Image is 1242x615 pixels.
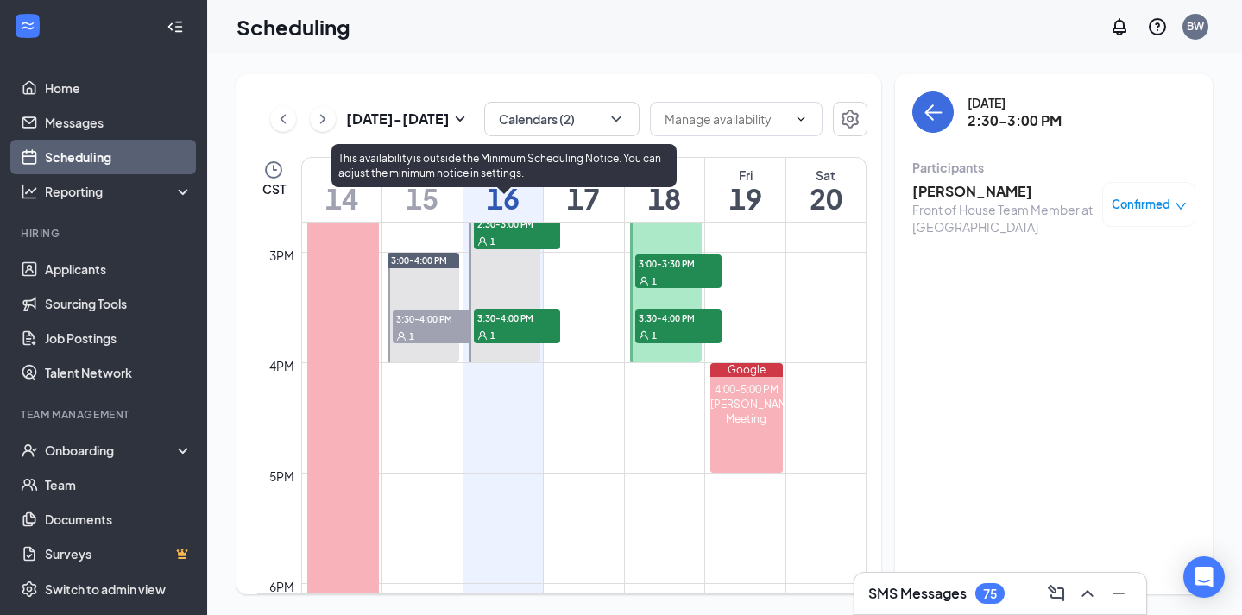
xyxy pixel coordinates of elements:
[1043,580,1070,607] button: ComposeMessage
[274,109,292,129] svg: ChevronLeft
[45,502,192,537] a: Documents
[302,158,381,222] a: September 14, 2025
[1183,556,1225,598] div: Open Intercom Messenger
[270,106,296,132] button: ChevronLeft
[912,201,1094,235] div: Front of House Team Member at [GEOGRAPHIC_DATA]
[45,321,192,355] a: Job Postings
[1147,16,1168,37] svg: QuestionInfo
[45,71,192,105] a: Home
[463,184,544,213] h1: 16
[923,102,943,122] svg: ArrowLeft
[391,254,447,267] span: 3:00-4:00 PM
[625,184,705,213] h1: 18
[314,109,331,129] svg: ChevronRight
[262,180,286,198] span: CST
[1187,19,1204,34] div: BW
[45,105,192,140] a: Messages
[1046,583,1067,604] svg: ComposeMessage
[21,226,189,241] div: Hiring
[1109,16,1130,37] svg: Notifications
[705,166,785,184] div: Fri
[45,355,192,390] a: Talent Network
[266,577,298,596] div: 6pm
[868,584,967,603] h3: SMS Messages
[639,276,649,286] svg: User
[266,467,298,486] div: 5pm
[912,91,954,133] button: back-button
[786,166,866,184] div: Sat
[705,158,785,222] a: September 19, 2025
[710,363,782,377] div: Google
[45,140,192,174] a: Scheduling
[45,537,192,571] a: SurveysCrown
[490,329,495,342] span: 1
[396,331,407,342] svg: User
[652,275,657,287] span: 1
[302,184,381,213] h1: 14
[45,183,193,200] div: Reporting
[167,18,184,35] svg: Collapse
[786,158,866,222] a: September 20, 2025
[474,215,560,232] span: 2:30-3:00 PM
[484,102,640,136] button: Calendars (2)ChevronDown
[490,235,495,248] span: 1
[1077,583,1098,604] svg: ChevronUp
[912,182,1094,201] h3: [PERSON_NAME]
[635,309,722,326] span: 3:30-4:00 PM
[968,94,1062,111] div: [DATE]
[45,442,178,459] div: Onboarding
[331,144,677,187] div: This availability is outside the Minimum Scheduling Notice. You can adjust the minimum notice in ...
[1112,196,1170,213] span: Confirmed
[409,330,414,342] span: 1
[236,12,350,41] h1: Scheduling
[794,112,808,126] svg: ChevronDown
[544,184,624,213] h1: 17
[912,159,1195,176] div: Participants
[1105,580,1132,607] button: Minimize
[710,397,782,426] div: [PERSON_NAME] Meeting
[21,183,38,200] svg: Analysis
[1175,200,1187,212] span: down
[652,329,657,342] span: 1
[477,236,488,247] svg: User
[983,587,997,601] div: 75
[302,166,381,184] div: Sun
[21,442,38,459] svg: UserCheck
[450,109,470,129] svg: SmallChevronDown
[968,111,1062,130] h3: 2:30-3:00 PM
[608,110,625,128] svg: ChevronDown
[266,356,298,375] div: 4pm
[665,110,787,129] input: Manage availability
[21,580,38,598] svg: Settings
[393,310,479,327] span: 3:30-4:00 PM
[710,382,782,397] div: 4:00-5:00 PM
[45,468,192,502] a: Team
[635,254,722,272] span: 3:00-3:30 PM
[840,109,861,129] svg: Settings
[1074,580,1101,607] button: ChevronUp
[21,407,189,422] div: Team Management
[786,184,866,213] h1: 20
[474,309,560,326] span: 3:30-4:00 PM
[266,246,298,265] div: 3pm
[45,286,192,321] a: Sourcing Tools
[1108,583,1129,604] svg: Minimize
[19,17,36,35] svg: WorkstreamLogo
[45,252,192,286] a: Applicants
[346,110,450,129] h3: [DATE] - [DATE]
[477,330,488,341] svg: User
[705,184,785,213] h1: 19
[639,330,649,341] svg: User
[382,184,463,213] h1: 15
[45,580,166,598] div: Switch to admin view
[263,160,284,180] svg: Clock
[310,106,336,132] button: ChevronRight
[833,102,867,136] button: Settings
